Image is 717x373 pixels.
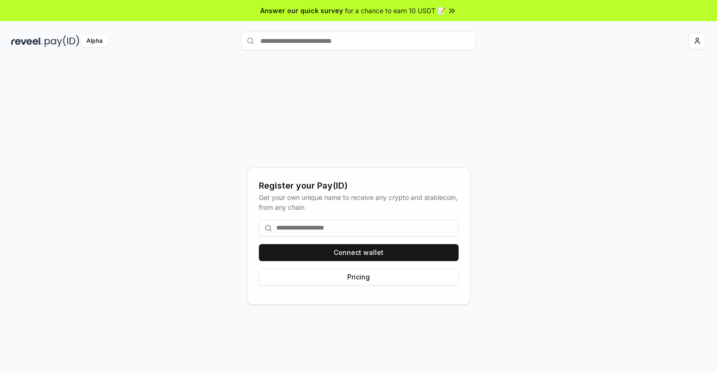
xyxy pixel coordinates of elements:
img: pay_id [45,35,79,47]
img: reveel_dark [11,35,43,47]
span: for a chance to earn 10 USDT 📝 [345,6,445,16]
button: Connect wallet [259,244,459,261]
span: Answer our quick survey [260,6,343,16]
button: Pricing [259,269,459,286]
div: Register your Pay(ID) [259,179,459,192]
div: Alpha [81,35,108,47]
div: Get your own unique name to receive any crypto and stablecoin, from any chain [259,192,459,212]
